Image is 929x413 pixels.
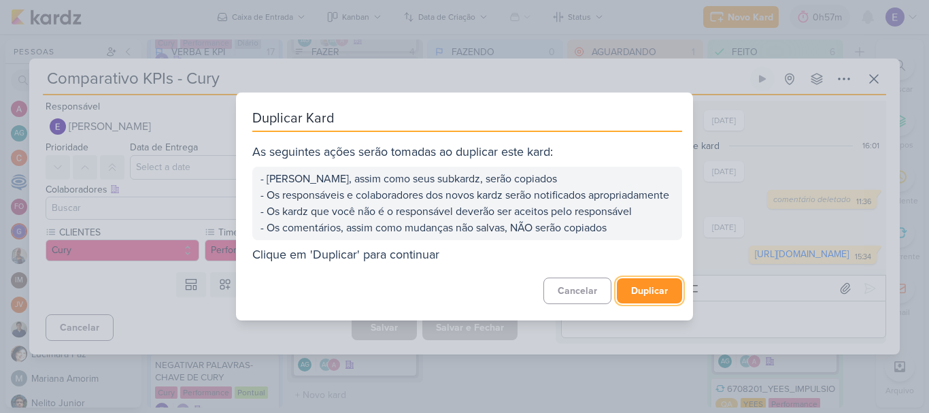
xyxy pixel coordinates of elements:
[252,143,682,161] div: As seguintes ações serão tomadas ao duplicar este kard:
[252,109,682,132] div: Duplicar Kard
[252,167,682,240] div: - [PERSON_NAME], assim como seus subkardz, serão copiados - Os responsáveis e colaboradores dos n...
[252,246,682,264] div: Clique em 'Duplicar' para continuar
[617,278,682,303] button: Duplicar
[543,278,611,304] button: Cancelar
